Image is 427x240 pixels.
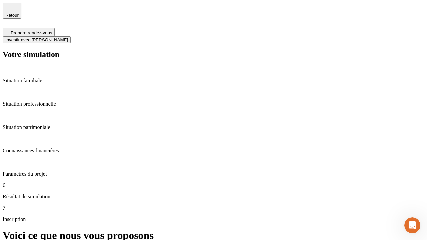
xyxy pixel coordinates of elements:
[5,37,68,42] span: Investir avec [PERSON_NAME]
[3,205,424,211] p: 7
[3,28,55,36] button: Prendre rendez-vous
[3,194,424,200] p: Résultat de simulation
[3,124,424,130] p: Situation patrimoniale
[3,182,424,188] p: 6
[3,216,424,222] p: Inscription
[3,78,424,84] p: Situation familiale
[3,3,21,19] button: Retour
[3,171,424,177] p: Paramètres du projet
[3,101,424,107] p: Situation professionnelle
[404,217,420,233] iframe: Intercom live chat
[11,30,52,35] span: Prendre rendez-vous
[3,36,71,43] button: Investir avec [PERSON_NAME]
[5,13,19,18] span: Retour
[3,148,424,154] p: Connaissances financières
[3,50,424,59] h2: Votre simulation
